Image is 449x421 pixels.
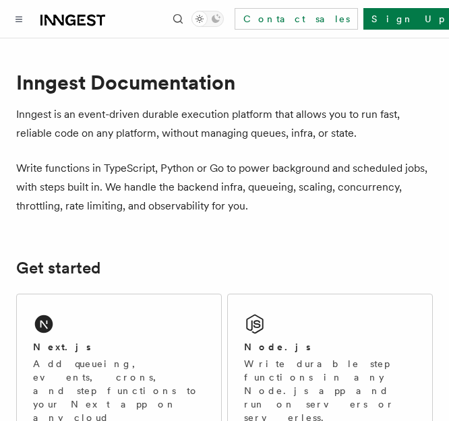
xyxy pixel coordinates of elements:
[11,11,27,27] button: Toggle navigation
[235,8,358,30] a: Contact sales
[244,340,311,354] h2: Node.js
[191,11,224,27] button: Toggle dark mode
[33,340,91,354] h2: Next.js
[170,11,186,27] button: Find something...
[16,159,433,216] p: Write functions in TypeScript, Python or Go to power background and scheduled jobs, with steps bu...
[16,259,100,278] a: Get started
[16,70,433,94] h1: Inngest Documentation
[16,105,433,143] p: Inngest is an event-driven durable execution platform that allows you to run fast, reliable code ...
